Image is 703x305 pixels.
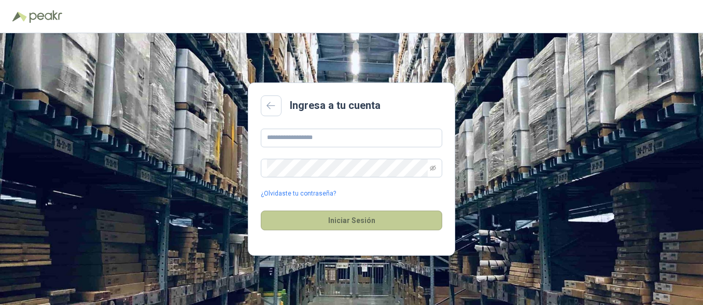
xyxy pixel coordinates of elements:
h2: Ingresa a tu cuenta [290,98,381,114]
a: ¿Olvidaste tu contraseña? [261,189,336,199]
img: Peakr [29,10,62,23]
button: Iniciar Sesión [261,211,442,230]
span: eye-invisible [430,165,436,171]
img: Logo [12,11,27,22]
